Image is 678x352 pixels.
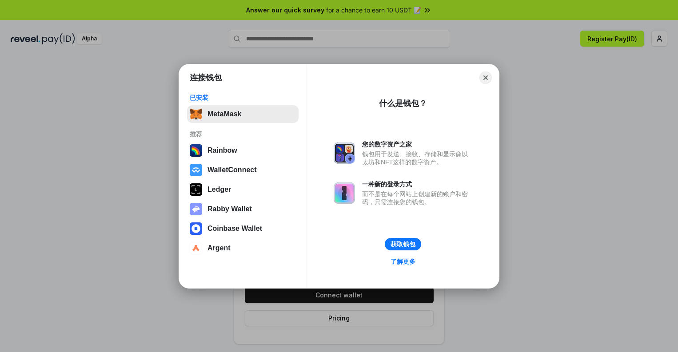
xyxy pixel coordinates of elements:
div: 一种新的登录方式 [362,180,472,188]
div: 而不是在每个网站上创建新的账户和密码，只需连接您的钱包。 [362,190,472,206]
a: 了解更多 [385,256,421,267]
div: Coinbase Wallet [207,225,262,233]
button: Rabby Wallet [187,200,299,218]
button: Ledger [187,181,299,198]
div: Rainbow [207,146,237,154]
div: Ledger [207,186,231,194]
div: Argent [207,244,231,252]
div: MetaMask [207,110,241,118]
img: svg+xml,%3Csvg%20fill%3D%22none%22%20height%3D%2233%22%20viewBox%3D%220%200%2035%2033%22%20width%... [190,108,202,120]
img: svg+xml,%3Csvg%20xmlns%3D%22http%3A%2F%2Fwww.w3.org%2F2000%2Fsvg%22%20fill%3D%22none%22%20viewBox... [334,142,355,164]
img: svg+xml,%3Csvg%20xmlns%3D%22http%3A%2F%2Fwww.w3.org%2F2000%2Fsvg%22%20fill%3D%22none%22%20viewBox... [334,182,355,204]
button: 获取钱包 [385,238,421,250]
img: svg+xml,%3Csvg%20xmlns%3D%22http%3A%2F%2Fwww.w3.org%2F2000%2Fsvg%22%20width%3D%2228%22%20height%3... [190,183,202,196]
img: svg+xml,%3Csvg%20width%3D%2228%22%20height%3D%2228%22%20viewBox%3D%220%200%2028%2028%22%20fill%3D... [190,242,202,254]
button: Close [479,71,492,84]
img: svg+xml,%3Csvg%20width%3D%2228%22%20height%3D%2228%22%20viewBox%3D%220%200%2028%2028%22%20fill%3D... [190,164,202,176]
img: svg+xml,%3Csvg%20xmlns%3D%22http%3A%2F%2Fwww.w3.org%2F2000%2Fsvg%22%20fill%3D%22none%22%20viewBox... [190,203,202,215]
img: svg+xml,%3Csvg%20width%3D%2228%22%20height%3D%2228%22%20viewBox%3D%220%200%2028%2028%22%20fill%3D... [190,222,202,235]
button: MetaMask [187,105,299,123]
div: Rabby Wallet [207,205,252,213]
button: Coinbase Wallet [187,220,299,237]
h1: 连接钱包 [190,72,222,83]
div: 获取钱包 [391,240,415,248]
button: Rainbow [187,142,299,159]
div: 推荐 [190,130,296,138]
img: svg+xml,%3Csvg%20width%3D%22120%22%20height%3D%22120%22%20viewBox%3D%220%200%20120%20120%22%20fil... [190,144,202,157]
div: 钱包用于发送、接收、存储和显示像以太坊和NFT这样的数字资产。 [362,150,472,166]
button: Argent [187,239,299,257]
div: WalletConnect [207,166,257,174]
div: 了解更多 [391,257,415,265]
div: 您的数字资产之家 [362,140,472,148]
div: 什么是钱包？ [379,98,427,109]
button: WalletConnect [187,161,299,179]
div: 已安装 [190,94,296,102]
